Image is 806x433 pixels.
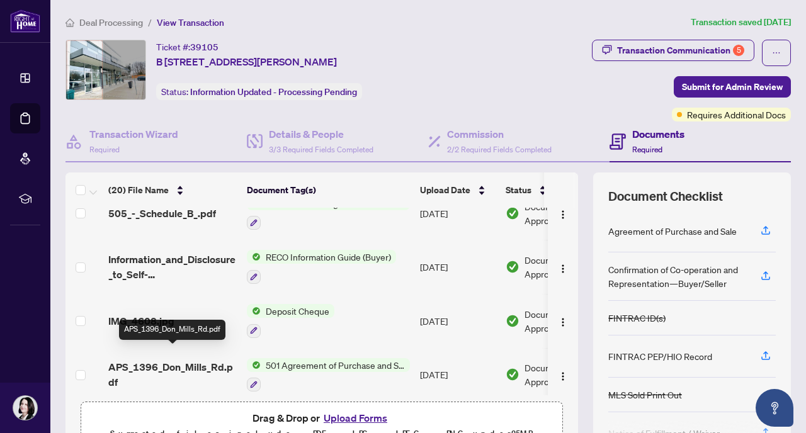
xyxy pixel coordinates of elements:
[320,410,391,426] button: Upload Forms
[415,172,501,208] th: Upload Date
[608,262,746,290] div: Confirmation of Co-operation and Representation—Buyer/Seller
[79,17,143,28] span: Deal Processing
[108,313,174,329] span: IMG_4608.jpg
[525,200,603,227] span: Document Approved
[447,145,552,154] span: 2/2 Required Fields Completed
[156,54,337,69] span: B [STREET_ADDRESS][PERSON_NAME]
[247,358,410,392] button: Status Icon501 Agreement of Purchase and Sale - Condominium Resale - Commercial
[156,83,362,100] div: Status:
[553,257,573,277] button: Logo
[506,260,519,274] img: Document Status
[247,250,261,264] img: Status Icon
[157,17,224,28] span: View Transaction
[66,40,145,99] img: IMG-C12030384_1.jpg
[608,349,712,363] div: FINTRAC PEP/HIO Record
[525,361,603,388] span: Document Approved
[65,18,74,27] span: home
[608,224,737,238] div: Agreement of Purchase and Sale
[447,127,552,142] h4: Commission
[108,252,237,282] span: Information_and_Disclosure_to_Self-represented_Party_-_Designated_Representation.pdf
[247,304,334,338] button: Status IconDeposit Cheque
[415,240,501,294] td: [DATE]
[553,203,573,223] button: Logo
[156,40,219,54] div: Ticket #:
[558,317,568,327] img: Logo
[558,371,568,381] img: Logo
[632,145,662,154] span: Required
[420,183,470,197] span: Upload Date
[415,348,501,402] td: [DATE]
[772,48,781,57] span: ellipsis
[148,15,152,30] li: /
[506,314,519,328] img: Document Status
[13,396,37,420] img: Profile Icon
[119,320,225,340] div: APS_1396_Don_Mills_Rd.pdf
[506,368,519,381] img: Document Status
[247,250,396,284] button: Status IconRECO Information Guide (Buyer)
[733,45,744,56] div: 5
[415,186,501,240] td: [DATE]
[592,40,754,61] button: Transaction Communication5
[269,127,373,142] h4: Details & People
[247,358,261,372] img: Status Icon
[253,410,391,426] span: Drag & Drop or
[108,206,216,221] span: 505_-_Schedule_B_.pdf
[687,108,786,121] span: Requires Additional Docs
[756,389,793,427] button: Open asap
[691,15,791,30] article: Transaction saved [DATE]
[108,183,169,197] span: (20) File Name
[190,42,219,53] span: 39105
[608,311,666,325] div: FINTRAC ID(s)
[525,307,603,335] span: Document Approved
[261,304,334,318] span: Deposit Cheque
[506,183,531,197] span: Status
[89,127,178,142] h4: Transaction Wizard
[501,172,608,208] th: Status
[558,264,568,274] img: Logo
[108,359,237,390] span: APS_1396_Don_Mills_Rd.pdf
[525,253,603,281] span: Document Approved
[506,206,519,220] img: Document Status
[269,145,373,154] span: 3/3 Required Fields Completed
[415,294,501,348] td: [DATE]
[674,76,791,98] button: Submit for Admin Review
[247,196,410,230] button: Status Icon505 Schedule - Agreement of Purchase and Sale - Commercial
[261,358,410,372] span: 501 Agreement of Purchase and Sale - Condominium Resale - Commercial
[103,172,242,208] th: (20) File Name
[553,364,573,385] button: Logo
[608,388,682,402] div: MLS Sold Print Out
[242,172,415,208] th: Document Tag(s)
[247,304,261,318] img: Status Icon
[608,188,723,205] span: Document Checklist
[682,77,783,97] span: Submit for Admin Review
[89,145,120,154] span: Required
[10,9,40,33] img: logo
[553,311,573,331] button: Logo
[632,127,684,142] h4: Documents
[261,250,396,264] span: RECO Information Guide (Buyer)
[190,86,357,98] span: Information Updated - Processing Pending
[558,210,568,220] img: Logo
[617,40,744,60] div: Transaction Communication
